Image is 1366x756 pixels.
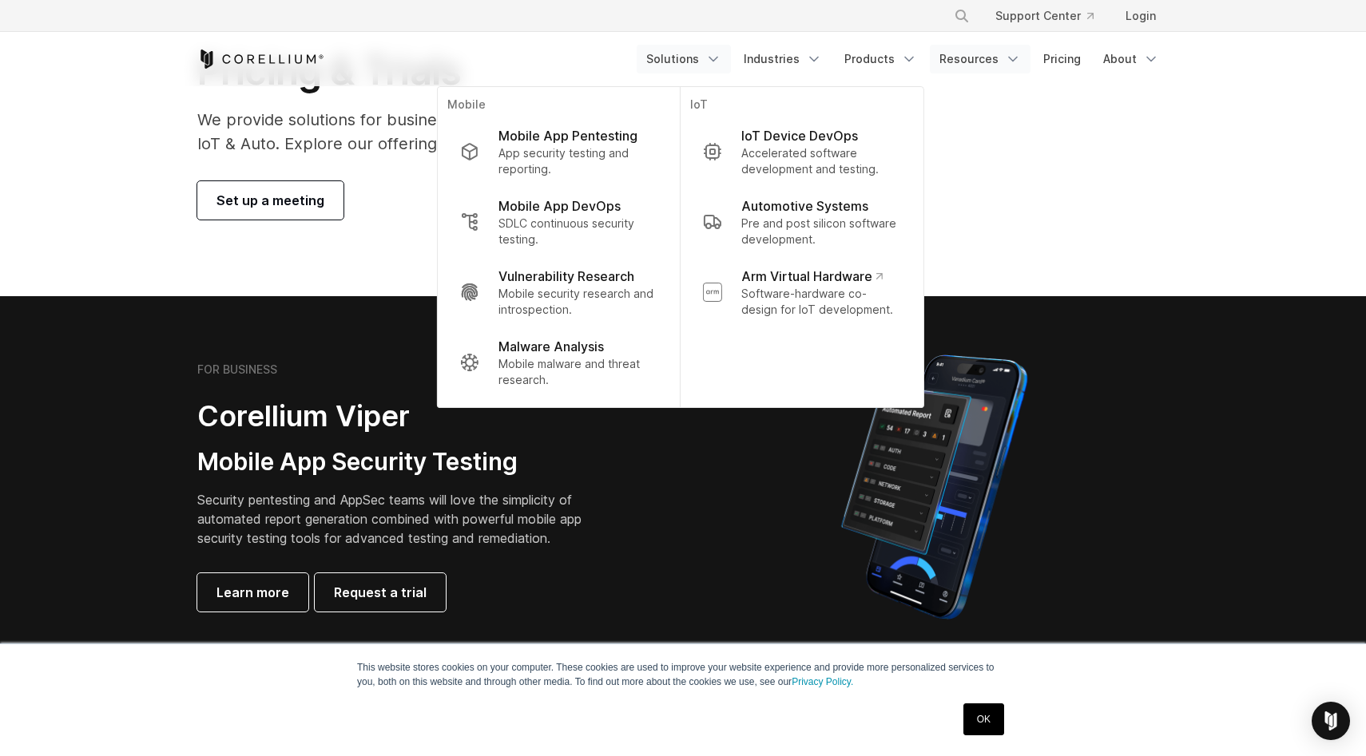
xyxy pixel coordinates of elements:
[498,337,604,356] p: Malware Analysis
[498,145,657,177] p: App security testing and reporting.
[947,2,976,30] button: Search
[734,45,832,73] a: Industries
[930,45,1030,73] a: Resources
[216,583,289,602] span: Learn more
[498,356,657,388] p: Mobile malware and threat research.
[792,676,853,687] a: Privacy Policy.
[216,191,324,210] span: Set up a meeting
[741,145,901,177] p: Accelerated software development and testing.
[197,362,277,377] h6: FOR BUSINESS
[334,583,427,602] span: Request a trial
[447,327,670,398] a: Malware Analysis Mobile malware and threat research.
[498,126,637,145] p: Mobile App Pentesting
[741,216,901,247] p: Pre and post silicon software development.
[935,2,1169,30] div: Navigation Menu
[197,108,834,156] p: We provide solutions for businesses, research teams, community individuals, and IoT & Auto. Explo...
[447,187,670,257] a: Mobile App DevOps SDLC continuous security testing.
[637,45,1169,73] div: Navigation Menu
[197,49,324,69] a: Corellium Home
[447,117,670,187] a: Mobile App Pentesting App security testing and reporting.
[197,573,308,612] a: Learn more
[498,286,657,318] p: Mobile security research and introspection.
[357,660,1009,689] p: This website stores cookies on your computer. These cookies are used to improve your website expe...
[690,187,914,257] a: Automotive Systems Pre and post silicon software development.
[315,573,446,612] a: Request a trial
[835,45,927,73] a: Products
[983,2,1106,30] a: Support Center
[690,257,914,327] a: Arm Virtual Hardware Software-hardware co-design for IoT development.
[498,267,634,286] p: Vulnerability Research
[963,703,1004,735] a: OK
[197,447,606,477] h3: Mobile App Security Testing
[690,97,914,117] p: IoT
[197,490,606,548] p: Security pentesting and AppSec teams will love the simplicity of automated report generation comb...
[1113,2,1169,30] a: Login
[197,181,343,220] a: Set up a meeting
[741,196,868,216] p: Automotive Systems
[814,347,1054,627] img: Corellium MATRIX automated report on iPhone showing app vulnerability test results across securit...
[741,126,858,145] p: IoT Device DevOps
[447,257,670,327] a: Vulnerability Research Mobile security research and introspection.
[447,97,670,117] p: Mobile
[1034,45,1090,73] a: Pricing
[690,117,914,187] a: IoT Device DevOps Accelerated software development and testing.
[637,45,731,73] a: Solutions
[197,398,606,434] h2: Corellium Viper
[1312,702,1350,740] div: Open Intercom Messenger
[498,216,657,247] p: SDLC continuous security testing.
[741,286,901,318] p: Software-hardware co-design for IoT development.
[1094,45,1169,73] a: About
[741,267,883,286] p: Arm Virtual Hardware
[498,196,621,216] p: Mobile App DevOps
